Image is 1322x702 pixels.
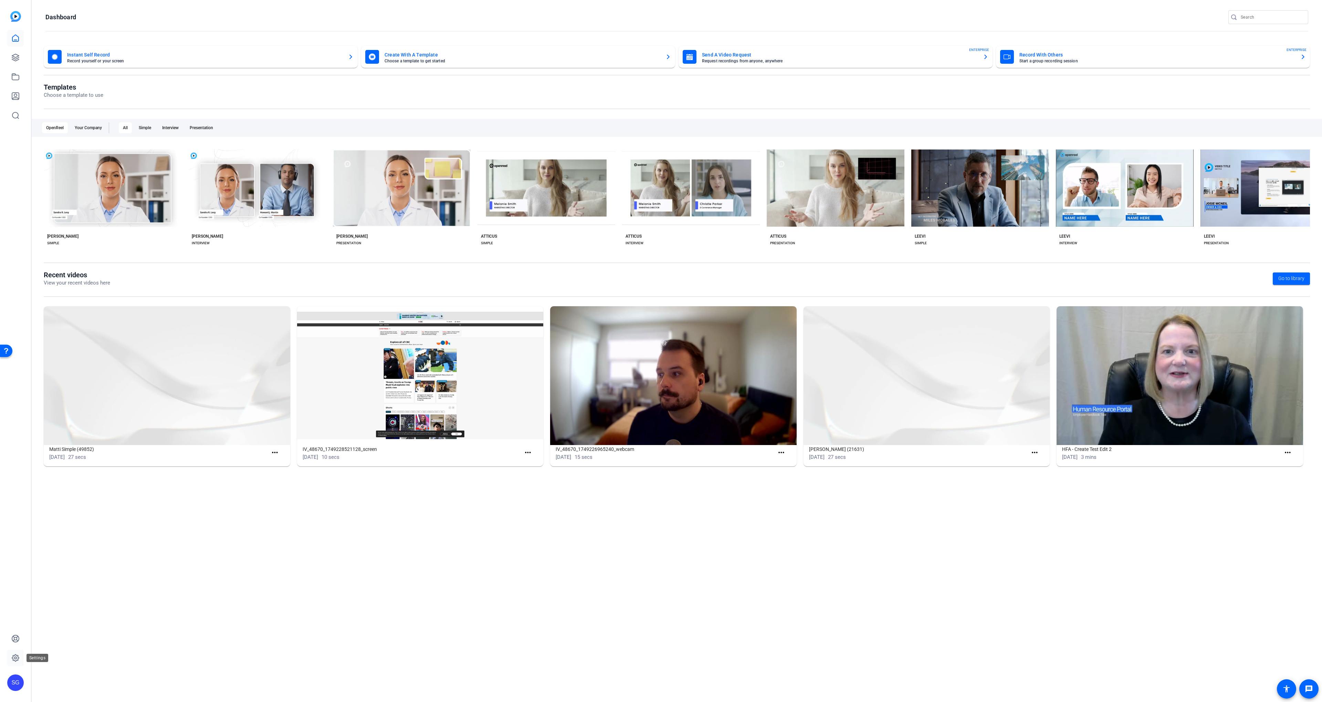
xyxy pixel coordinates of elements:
[969,47,989,52] span: ENTERPRISE
[49,454,65,460] span: [DATE]
[47,234,78,239] div: [PERSON_NAME]
[1305,685,1313,693] mat-icon: message
[158,122,183,133] div: Interview
[7,674,24,691] div: SG
[556,445,774,453] h1: IV_48670_1749226965240_webcam
[915,240,927,246] div: SIMPLE
[1283,448,1292,457] mat-icon: more_horiz
[1019,51,1295,59] mat-card-title: Record With Others
[1282,685,1291,693] mat-icon: accessibility
[1030,448,1039,457] mat-icon: more_horiz
[1081,454,1097,460] span: 3 mins
[385,59,660,63] mat-card-subtitle: Choose a template to get started
[44,271,110,279] h1: Recent videos
[1062,445,1281,453] h1: HFA - Create Test Edit 2
[336,240,361,246] div: PRESENTATION
[1059,240,1077,246] div: INTERVIEW
[44,279,110,287] p: View your recent videos here
[10,11,21,22] img: blue-gradient.svg
[1057,306,1303,445] img: HFA - Create Test Edit 2
[71,122,106,133] div: Your Company
[1019,59,1295,63] mat-card-subtitle: Start a group recording session
[47,240,59,246] div: SIMPLE
[575,454,592,460] span: 15 secs
[192,234,223,239] div: [PERSON_NAME]
[1062,454,1078,460] span: [DATE]
[44,306,290,445] img: Matti Simple (49852)
[626,234,642,239] div: ATTICUS
[1204,240,1229,246] div: PRESENTATION
[524,448,532,457] mat-icon: more_horiz
[1278,275,1304,282] span: Go to library
[44,91,103,99] p: Choose a template to use
[67,51,343,59] mat-card-title: Instant Self Record
[361,46,675,68] button: Create With A TemplateChoose a template to get started
[44,46,358,68] button: Instant Self RecordRecord yourself or your screen
[550,306,797,445] img: IV_48670_1749226965240_webcam
[192,240,210,246] div: INTERVIEW
[828,454,846,460] span: 27 secs
[385,51,660,59] mat-card-title: Create With A Template
[336,234,368,239] div: [PERSON_NAME]
[119,122,132,133] div: All
[322,454,339,460] span: 10 secs
[770,240,795,246] div: PRESENTATION
[1204,234,1215,239] div: LEEVI
[481,234,497,239] div: ATTICUS
[556,454,571,460] span: [DATE]
[1059,234,1070,239] div: LEEVI
[186,122,217,133] div: Presentation
[1287,47,1307,52] span: ENTERPRISE
[45,13,76,21] h1: Dashboard
[702,59,977,63] mat-card-subtitle: Request recordings from anyone, anywhere
[915,234,925,239] div: LEEVI
[804,306,1050,445] img: Matti Simple (21631)
[702,51,977,59] mat-card-title: Send A Video Request
[996,46,1310,68] button: Record With OthersStart a group recording sessionENTERPRISE
[481,240,493,246] div: SIMPLE
[27,654,48,662] div: Settings
[303,445,521,453] h1: IV_48670_1749228521128_screen
[777,448,786,457] mat-icon: more_horiz
[809,445,1028,453] h1: [PERSON_NAME] (21631)
[68,454,86,460] span: 27 secs
[44,83,103,91] h1: Templates
[1273,272,1310,285] a: Go to library
[809,454,825,460] span: [DATE]
[303,454,318,460] span: [DATE]
[297,306,544,445] img: IV_48670_1749228521128_screen
[271,448,279,457] mat-icon: more_horiz
[135,122,155,133] div: Simple
[679,46,993,68] button: Send A Video RequestRequest recordings from anyone, anywhereENTERPRISE
[770,234,786,239] div: ATTICUS
[626,240,643,246] div: INTERVIEW
[1241,13,1303,21] input: Search
[49,445,268,453] h1: Matti Simple (49852)
[67,59,343,63] mat-card-subtitle: Record yourself or your screen
[42,122,68,133] div: OpenReel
